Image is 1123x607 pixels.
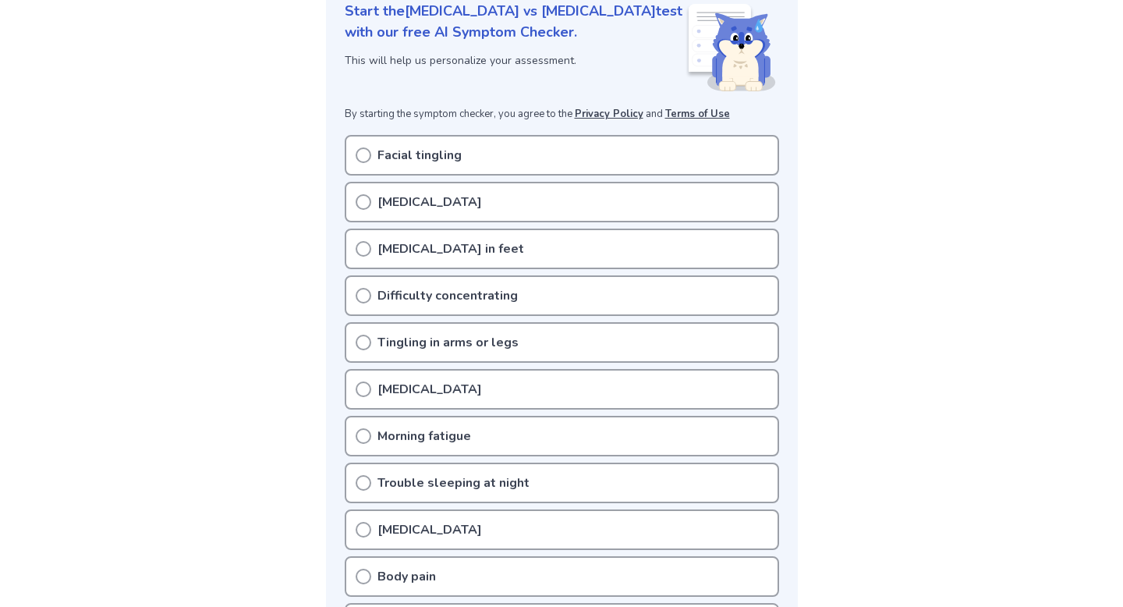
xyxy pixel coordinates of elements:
[377,240,524,258] p: [MEDICAL_DATA] in feet
[377,333,519,352] p: Tingling in arms or legs
[575,107,643,121] a: Privacy Policy
[377,193,482,211] p: [MEDICAL_DATA]
[377,286,518,305] p: Difficulty concentrating
[665,107,730,121] a: Terms of Use
[685,4,776,91] img: Shiba
[377,520,482,539] p: [MEDICAL_DATA]
[377,380,482,399] p: [MEDICAL_DATA]
[345,1,685,43] p: Start the [MEDICAL_DATA] vs [MEDICAL_DATA] test with our free AI Symptom Checker.
[377,427,471,445] p: Morning fatigue
[377,567,436,586] p: Body pain
[345,52,685,69] p: This will help us personalize your assessment.
[377,146,462,165] p: Facial tingling
[345,107,779,122] p: By starting the symptom checker, you agree to the and
[377,474,530,492] p: Trouble sleeping at night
